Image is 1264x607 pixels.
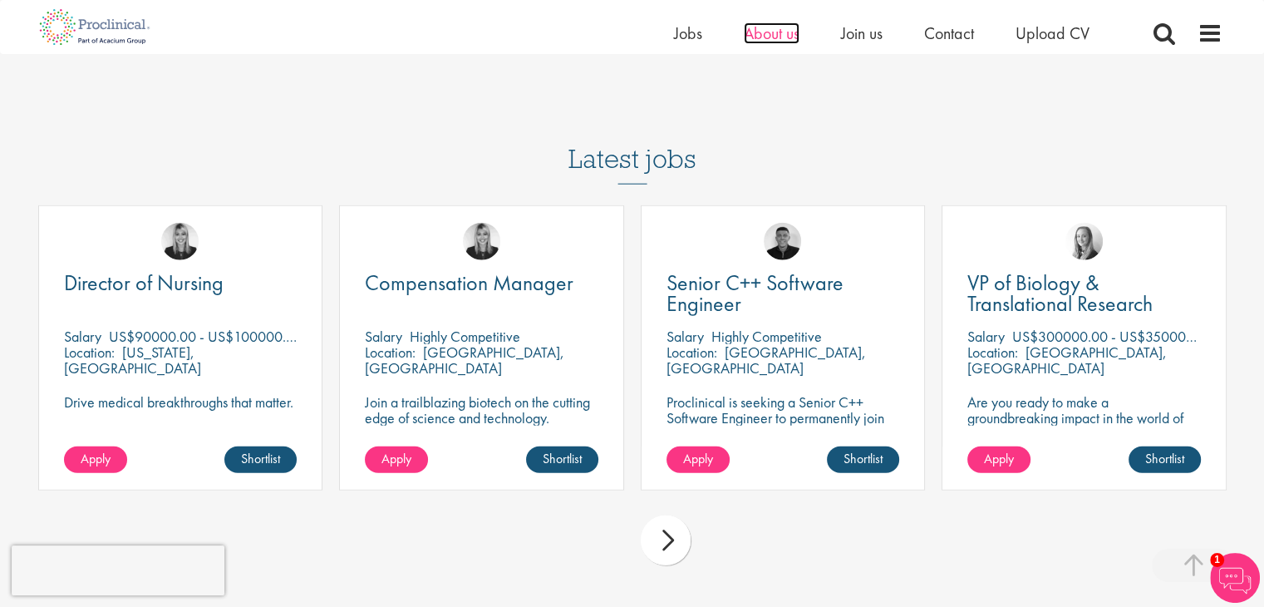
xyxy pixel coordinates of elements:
[12,545,224,595] iframe: reCAPTCHA
[161,223,199,260] img: Janelle Jones
[666,343,717,362] span: Location:
[967,343,1018,362] span: Location:
[365,447,428,473] a: Apply
[526,447,598,473] a: Shortlist
[381,450,411,467] span: Apply
[967,394,1201,473] p: Are you ready to make a groundbreaking impact in the world of biotechnology? Join a growing compa...
[64,269,224,297] span: Director of Nursing
[81,450,111,467] span: Apply
[967,447,1030,473] a: Apply
[64,343,115,362] span: Location:
[967,269,1153,318] span: VP of Biology & Translational Research
[64,394,298,410] p: Drive medical breakthroughs that matter.
[666,394,900,457] p: Proclinical is seeking a Senior C++ Software Engineer to permanently join their dynamic team in [...
[64,343,201,378] p: [US_STATE], [GEOGRAPHIC_DATA]
[365,343,416,362] span: Location:
[666,327,704,346] span: Salary
[1210,553,1224,567] span: 1
[1129,447,1201,473] a: Shortlist
[967,343,1167,378] p: [GEOGRAPHIC_DATA], [GEOGRAPHIC_DATA]
[410,327,520,346] p: Highly Competitive
[666,269,843,318] span: Senior C++ Software Engineer
[666,447,730,473] a: Apply
[365,269,573,297] span: Compensation Manager
[674,22,702,44] a: Jobs
[744,22,799,44] a: About us
[967,273,1201,314] a: VP of Biology & Translational Research
[224,447,297,473] a: Shortlist
[365,343,564,378] p: [GEOGRAPHIC_DATA], [GEOGRAPHIC_DATA]
[365,394,598,426] p: Join a trailblazing biotech on the cutting edge of science and technology.
[827,447,899,473] a: Shortlist
[984,450,1014,467] span: Apply
[64,447,127,473] a: Apply
[568,103,696,185] h3: Latest jobs
[463,223,500,260] img: Janelle Jones
[764,223,801,260] img: Christian Andersen
[1210,553,1260,603] img: Chatbot
[666,343,866,378] p: [GEOGRAPHIC_DATA], [GEOGRAPHIC_DATA]
[711,327,822,346] p: Highly Competitive
[365,273,598,294] a: Compensation Manager
[64,327,101,346] span: Salary
[1065,223,1103,260] img: Sofia Amark
[924,22,974,44] a: Contact
[666,273,900,314] a: Senior C++ Software Engineer
[683,450,713,467] span: Apply
[109,327,366,346] p: US$90000.00 - US$100000.00 per annum
[1016,22,1089,44] a: Upload CV
[841,22,883,44] a: Join us
[967,327,1005,346] span: Salary
[64,273,298,294] a: Director of Nursing
[641,516,691,565] div: next
[365,327,402,346] span: Salary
